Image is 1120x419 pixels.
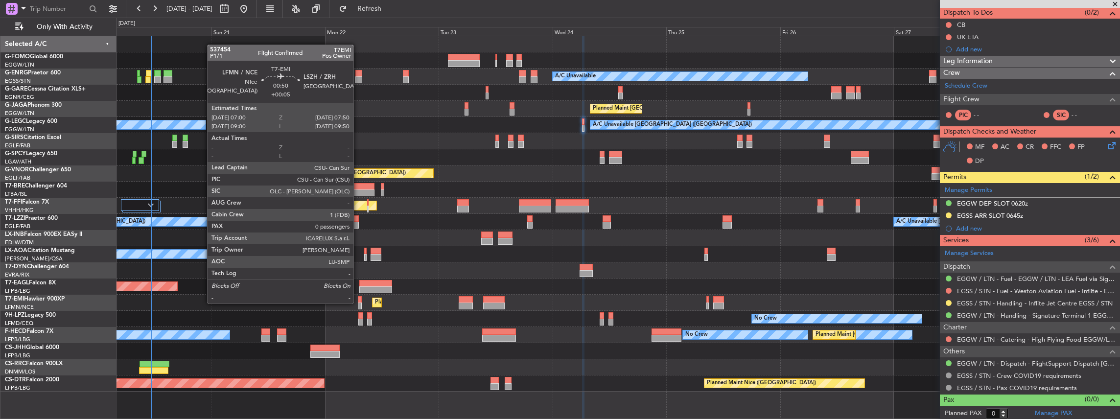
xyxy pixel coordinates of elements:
a: EGGW/LTN [5,126,34,133]
a: T7-EAGLFalcon 8X [5,280,56,286]
div: No Crew [754,311,777,326]
div: Add new [956,45,1115,53]
a: EGGW/LTN [5,110,34,117]
a: LX-AOACitation Mustang [5,248,75,254]
span: T7-EAGL [5,280,29,286]
a: T7-LZZIPraetor 600 [5,215,58,221]
a: G-ENRGPraetor 600 [5,70,61,76]
a: EGSS/STN [5,77,31,85]
div: Fri 26 [780,27,894,36]
a: T7-BREChallenger 604 [5,183,67,189]
span: Dispatch [943,261,970,273]
div: Thu 25 [666,27,780,36]
a: EGLF/FAB [5,174,30,182]
span: LX-INB [5,232,24,237]
a: EGNR/CEG [5,93,34,101]
div: Planned Maint Tianjin ([GEOGRAPHIC_DATA]) [223,198,337,213]
a: EGSS / STN - Fuel - Weston Aviation Fuel - Inflite - EGSS / STN [957,287,1115,295]
a: F-HECDFalcon 7X [5,328,53,334]
span: G-FOMO [5,54,30,60]
a: T7-FFIFalcon 7X [5,199,49,205]
a: EGGW / LTN - Fuel - EGGW / LTN - LEA Fuel via Signature in EGGW [957,275,1115,283]
a: EGGW / LTN - Catering - High Flying Food EGGW/LTN [957,335,1115,344]
div: Planned Maint [GEOGRAPHIC_DATA] ([GEOGRAPHIC_DATA]) [252,166,406,181]
div: Wed 24 [553,27,666,36]
a: Manage Services [945,249,994,258]
span: FFC [1050,142,1061,152]
a: LFPB/LBG [5,352,30,359]
a: LFPB/LBG [5,287,30,295]
span: G-SIRS [5,135,23,140]
span: G-LEGC [5,118,26,124]
div: Add new [956,224,1115,233]
a: EGLF/FAB [5,223,30,230]
a: G-JAGAPhenom 300 [5,102,62,108]
span: (0/0) [1085,394,1099,404]
a: G-GARECessna Citation XLS+ [5,86,86,92]
a: G-LEGCLegacy 600 [5,118,57,124]
button: Refresh [334,1,393,17]
a: G-FOMOGlobal 6000 [5,54,63,60]
a: G-VNORChallenger 650 [5,167,71,173]
a: EVRA/RIX [5,271,29,279]
a: LTBA/ISL [5,190,27,198]
span: Permits [943,172,966,183]
span: AC [1001,142,1009,152]
a: CS-RRCFalcon 900LX [5,361,63,367]
div: SIC [1053,110,1069,120]
a: DNMM/LOS [5,368,35,375]
span: DP [975,157,984,166]
a: LFMD/CEQ [5,320,33,327]
div: [DATE] [118,20,135,28]
a: LFMN/NCE [5,303,34,311]
span: T7-LZZI [5,215,25,221]
a: LFPB/LBG [5,384,30,392]
span: 9H-LPZ [5,312,24,318]
span: T7-BRE [5,183,25,189]
span: F-HECD [5,328,26,334]
span: Leg Information [943,56,993,67]
span: (3/6) [1085,235,1099,245]
span: Flight Crew [943,94,980,105]
div: Sat 27 [894,27,1007,36]
div: EGGW DEP SLOT 0620z [957,199,1028,208]
label: Planned PAX [945,409,981,419]
div: EGSS ARR SLOT 0645z [957,211,1023,220]
span: Refresh [349,5,390,12]
span: (1/2) [1085,171,1099,182]
a: VHHH/HKG [5,207,34,214]
div: - - [1072,111,1094,119]
a: T7-DYNChallenger 604 [5,264,69,270]
a: CS-DTRFalcon 2000 [5,377,59,383]
a: G-SPCYLegacy 650 [5,151,57,157]
span: Dispatch Checks and Weather [943,126,1036,138]
span: (0/2) [1085,7,1099,18]
span: G-VNOR [5,167,29,173]
span: Pax [943,395,954,406]
span: T7-FFI [5,199,22,205]
span: Charter [943,322,967,333]
input: Trip Number [30,1,86,16]
a: EGGW/LTN [5,61,34,69]
span: CS-JHH [5,345,26,350]
div: Tue 23 [439,27,552,36]
a: LGAV/ATH [5,158,31,165]
a: LX-INBFalcon 900EX EASy II [5,232,82,237]
span: G-ENRG [5,70,28,76]
div: Planned Maint Nice ([GEOGRAPHIC_DATA]) [707,376,816,391]
span: Others [943,346,965,357]
a: EDLW/DTM [5,239,34,246]
span: Only With Activity [25,23,103,30]
span: Services [943,235,969,246]
a: Manage Permits [945,186,992,195]
a: EGSS / STN - Pax COVID19 requirements [957,384,1077,392]
span: CR [1026,142,1034,152]
span: G-GARE [5,86,27,92]
a: G-SIRSCitation Excel [5,135,61,140]
span: Dispatch To-Dos [943,7,993,19]
div: Planned Maint [GEOGRAPHIC_DATA] ([GEOGRAPHIC_DATA]) [816,327,970,342]
div: Sun 21 [211,27,325,36]
a: CS-JHHGlobal 6000 [5,345,59,350]
a: LFPB/LBG [5,336,30,343]
span: MF [975,142,984,152]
